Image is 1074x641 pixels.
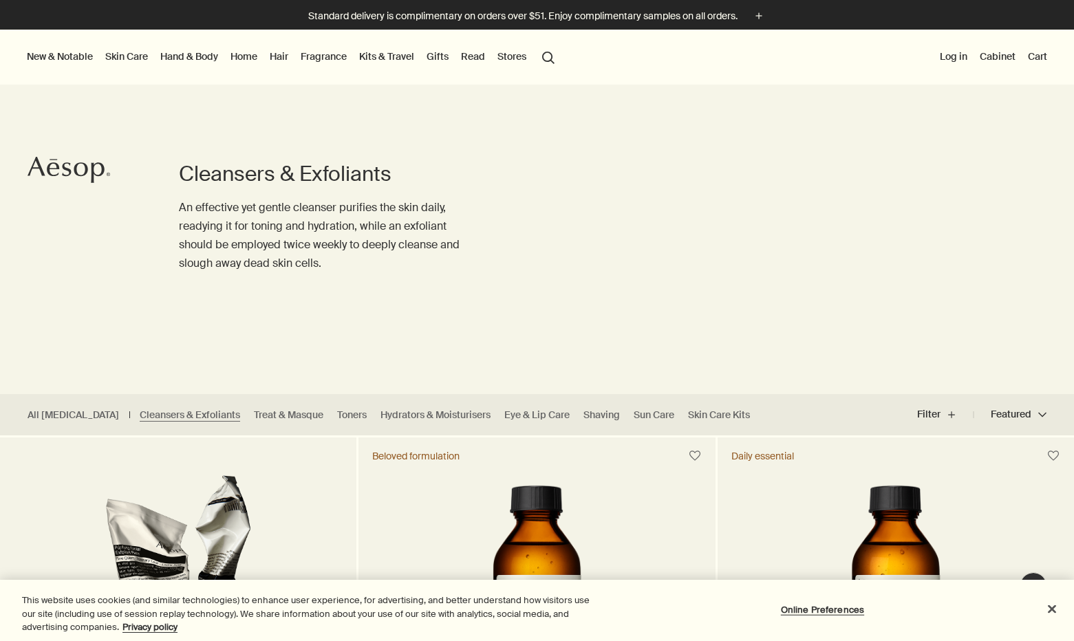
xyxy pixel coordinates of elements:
[267,47,291,65] a: Hair
[1041,444,1066,468] button: Save to cabinet
[28,409,119,422] a: All [MEDICAL_DATA]
[179,160,482,188] h1: Cleansers & Exfoliants
[158,47,221,65] a: Hand & Body
[977,47,1018,65] a: Cabinet
[1025,47,1050,65] button: Cart
[103,47,151,65] a: Skin Care
[937,30,1050,85] nav: supplementary
[372,450,460,462] div: Beloved formulation
[937,47,970,65] button: Log in
[1037,594,1067,624] button: Close
[28,156,110,184] svg: Aesop
[24,153,114,191] a: Aesop
[308,8,766,24] button: Standard delivery is complimentary on orders over $51. Enjoy complimentary samples on all orders.
[228,47,260,65] a: Home
[1020,572,1047,600] button: Live Assistance
[504,409,570,422] a: Eye & Lip Care
[298,47,350,65] a: Fragrance
[179,198,482,273] p: An effective yet gentle cleanser purifies the skin daily, readying it for toning and hydration, w...
[380,409,491,422] a: Hydrators & Moisturisers
[780,596,866,623] button: Online Preferences, Opens the preference center dialog
[683,444,707,468] button: Save to cabinet
[356,47,417,65] a: Kits & Travel
[22,594,591,634] div: This website uses cookies (and similar technologies) to enhance user experience, for advertising,...
[495,47,529,65] button: Stores
[974,398,1046,431] button: Featured
[688,409,750,422] a: Skin Care Kits
[122,621,178,633] a: More information about your privacy, opens in a new tab
[308,9,738,23] p: Standard delivery is complimentary on orders over $51. Enjoy complimentary samples on all orders.
[140,409,240,422] a: Cleansers & Exfoliants
[917,398,974,431] button: Filter
[24,47,96,65] button: New & Notable
[24,30,561,85] nav: primary
[424,47,451,65] a: Gifts
[731,450,794,462] div: Daily essential
[337,409,367,422] a: Toners
[583,409,620,422] a: Shaving
[634,409,674,422] a: Sun Care
[458,47,488,65] a: Read
[254,409,323,422] a: Treat & Masque
[536,43,561,69] button: Open search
